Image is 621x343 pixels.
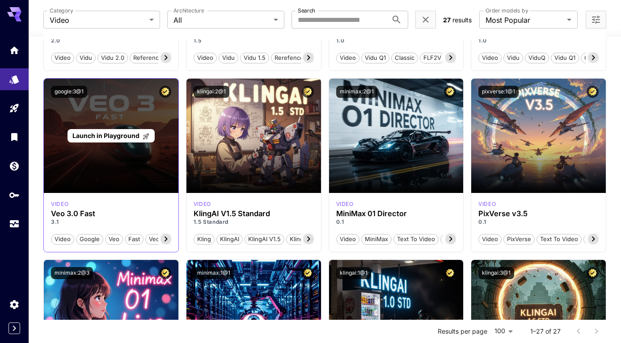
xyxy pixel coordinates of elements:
button: Text To Video [537,233,582,245]
span: Q1 [581,54,594,63]
span: Reference [130,54,165,63]
span: Text To Video [537,235,581,244]
p: 1–27 of 27 [530,327,561,336]
button: minimax:2@3 [51,267,93,279]
span: T2V [441,235,458,244]
span: Veo [106,235,123,244]
button: MiniMax [361,233,392,245]
button: Certified Model – Vetted for best performance and includes a commercial license. [587,267,599,279]
p: video [51,200,68,208]
span: KlingAI v1.5 Standard [287,235,352,244]
button: Fast [125,233,144,245]
button: Certified Model – Vetted for best performance and includes a commercial license. [444,267,456,279]
button: Video [478,233,502,245]
button: Vidu [503,52,523,63]
span: Text To Video [394,235,438,244]
span: Video [337,235,359,244]
div: API Keys [9,189,20,201]
button: Veo [105,233,123,245]
button: Certified Model – Vetted for best performance and includes a commercial license. [159,86,171,98]
p: 1.5 Standard [194,218,314,226]
div: Library [9,131,20,142]
button: minimax:1@1 [194,267,234,279]
p: 2.0 [51,37,171,45]
p: video [194,200,211,208]
span: 27 [443,16,451,24]
div: Settings [9,299,20,310]
button: Vidu Q1 [361,52,389,63]
span: Vidu [219,54,238,63]
span: Google [76,235,103,244]
button: Open more filters [591,14,601,25]
button: Veo 3 Fast [145,233,182,245]
div: MiniMax 01 Director [336,209,456,218]
button: FLF2V [420,52,445,63]
button: Vidu [76,52,96,63]
span: Vidu 2.0 [98,54,127,63]
button: KlingAI [216,233,243,245]
button: Video [336,52,359,63]
button: klingai:3@1 [478,267,514,279]
span: results [452,16,472,24]
button: Video [51,52,74,63]
label: Search [298,7,315,14]
button: google:3@1 [51,86,87,98]
button: ViduQ [525,52,549,63]
h3: KlingAI V1.5 Standard [194,209,314,218]
span: FLF2V [420,54,444,63]
label: Architecture [173,7,204,14]
button: Reference [130,52,166,63]
h3: Veo 3.0 Fast [51,209,171,218]
span: Classic [392,54,418,63]
button: Video [336,233,359,245]
span: KlingAI v1.5 [245,235,284,244]
p: video [478,200,496,208]
label: Order models by [486,7,528,14]
span: Video [479,235,501,244]
button: Video [194,52,217,63]
div: Usage [9,218,20,230]
button: Vidu [219,52,238,63]
span: ViduQ [525,54,549,63]
div: Expand sidebar [8,322,20,334]
span: Video [194,54,216,63]
button: Kling [194,233,215,245]
span: Vidu Q1 [551,54,579,63]
span: Video [479,54,501,63]
span: Kling [194,235,214,244]
button: Certified Model – Vetted for best performance and includes a commercial license. [444,86,456,98]
div: klingai_1_5_std [194,200,211,208]
span: Vidu [76,54,95,63]
button: Certified Model – Vetted for best performance and includes a commercial license. [302,86,314,98]
span: Vidu 1.5 [241,54,269,63]
div: Wallet [9,160,20,171]
span: Most Popular [486,15,563,25]
span: Video [337,54,359,63]
button: Google [76,233,103,245]
button: KlingAI v1.5 Standard [286,233,352,245]
span: Vidu [504,54,523,63]
p: video [336,200,354,208]
span: Video [51,235,74,244]
p: 1.0 [478,37,599,45]
button: Classic [391,52,418,63]
span: PixVerse [504,235,534,244]
p: 3.1 [51,218,171,226]
button: klingai:2@1 [194,86,229,98]
p: 0.1 [336,218,456,226]
div: Models [9,71,20,82]
div: Playground [9,103,20,114]
button: minimax:2@1 [336,86,377,98]
span: MiniMax [362,235,391,244]
span: Launch in Playground [72,132,139,139]
h3: PixVerse v3.5 [478,209,599,218]
button: Vidu 2.0 [97,52,128,63]
div: google_veo_3_fast [51,200,68,208]
span: Rerefence [271,54,307,63]
span: All [173,15,270,25]
button: Clear filters (1) [420,14,431,25]
button: Certified Model – Vetted for best performance and includes a commercial license. [159,267,171,279]
button: KlingAI v1.5 [245,233,284,245]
